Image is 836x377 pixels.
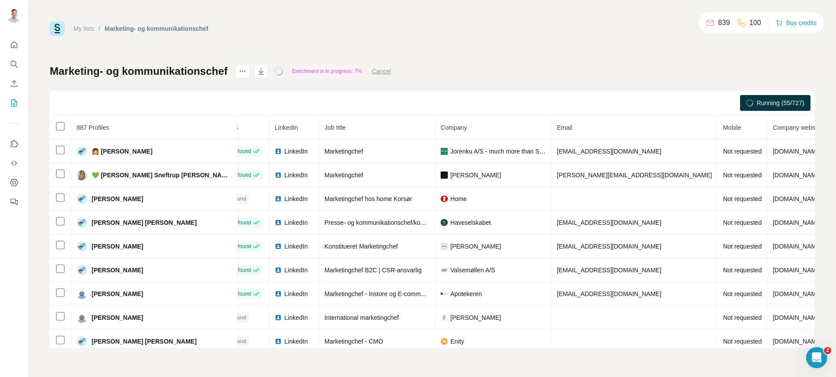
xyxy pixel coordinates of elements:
[441,148,448,155] img: company-logo
[773,243,822,250] span: [DOMAIN_NAME]
[284,171,308,179] span: LinkedIn
[441,243,448,250] img: company-logo
[723,124,741,131] span: Mobile
[723,290,762,297] span: Not requested
[749,18,761,28] p: 100
[275,124,298,131] span: LinkedIn
[92,147,152,156] span: 👩 [PERSON_NAME]
[99,24,100,33] li: /
[284,313,308,322] span: LinkedIn
[441,172,448,179] img: company-logo
[50,21,65,36] img: Surfe Logo
[723,267,762,274] span: Not requested
[92,313,143,322] span: [PERSON_NAME]
[7,175,21,190] button: Dashboard
[450,218,491,227] span: Haveselskabet
[723,219,762,226] span: Not requested
[450,194,467,203] span: Home
[275,172,282,179] img: LinkedIn logo
[74,25,94,32] a: My lists
[289,66,365,77] div: Enrichment is in progress: 7%
[723,195,762,202] span: Not requested
[77,217,87,228] img: Avatar
[723,314,762,321] span: Not requested
[275,195,282,202] img: LinkedIn logo
[77,146,87,157] img: Avatar
[92,337,197,346] span: [PERSON_NAME] [PERSON_NAME]
[284,218,308,227] span: LinkedIn
[275,290,282,297] img: LinkedIn logo
[723,172,762,179] span: Not requested
[450,337,464,346] span: Enity
[557,219,661,226] span: [EMAIL_ADDRESS][DOMAIN_NAME]
[718,18,730,28] p: 839
[450,313,501,322] span: [PERSON_NAME]
[723,338,762,345] span: Not requested
[441,314,448,321] img: company-logo
[77,336,87,347] img: Avatar
[450,266,495,275] span: Valsemøllen A/S
[773,148,822,155] span: [DOMAIN_NAME]
[557,267,661,274] span: [EMAIL_ADDRESS][DOMAIN_NAME]
[77,289,87,299] img: Avatar
[773,338,822,345] span: [DOMAIN_NAME]
[284,266,308,275] span: LinkedIn
[7,76,21,92] button: Enrich CSV
[450,289,482,298] span: Apotekeren
[441,124,467,131] span: Company
[324,148,363,155] span: Marketingchef
[7,37,21,53] button: Quick start
[324,124,346,131] span: Job title
[450,171,501,179] span: [PERSON_NAME]
[372,67,391,76] button: Cancel
[557,148,661,155] span: [EMAIL_ADDRESS][DOMAIN_NAME]
[324,172,363,179] span: Marketingchef
[773,124,821,131] span: Company website
[7,56,21,72] button: Search
[77,241,87,252] img: Avatar
[773,195,822,202] span: [DOMAIN_NAME]
[7,194,21,210] button: Feedback
[92,171,232,179] span: 💚 [PERSON_NAME] Sneftrup [PERSON_NAME] 💚
[324,338,383,345] span: Marketingchef - CMO
[324,314,399,321] span: International marketingchef
[275,338,282,345] img: LinkedIn logo
[275,219,282,226] img: LinkedIn logo
[275,314,282,321] img: LinkedIn logo
[557,243,661,250] span: [EMAIL_ADDRESS][DOMAIN_NAME]
[105,24,209,33] div: Marketing- og kommunikationschef
[557,124,572,131] span: Email
[275,148,282,155] img: LinkedIn logo
[7,155,21,171] button: Use Surfe API
[773,172,822,179] span: [DOMAIN_NAME]
[50,64,228,78] h1: Marketing- og kommunikationschef
[7,9,21,23] img: Avatar
[776,17,817,29] button: Buy credits
[450,242,501,251] span: [PERSON_NAME]
[441,267,448,274] img: company-logo
[441,219,448,226] img: company-logo
[275,243,282,250] img: LinkedIn logo
[806,347,827,368] iframe: Intercom live chat
[77,170,87,180] img: Avatar
[773,314,822,321] span: [DOMAIN_NAME]
[757,99,804,107] span: Running (55/727)
[557,172,712,179] span: [PERSON_NAME][EMAIL_ADDRESS][DOMAIN_NAME]
[77,265,87,275] img: Avatar
[441,338,448,345] img: company-logo
[236,64,250,78] button: actions
[324,195,412,202] span: Marketingchef hos home Korsør
[441,293,448,294] img: company-logo
[284,147,308,156] span: LinkedIn
[7,136,21,152] button: Use Surfe on LinkedIn
[324,219,459,226] span: Presse- og kommunikationschef/kommerciel chef
[77,124,109,131] span: 887 Profiles
[284,337,308,346] span: LinkedIn
[92,266,143,275] span: [PERSON_NAME]
[450,147,546,156] span: Jorenku A/S - much more than Staldren®
[77,194,87,204] img: Avatar
[723,148,762,155] span: Not requested
[92,242,143,251] span: [PERSON_NAME]
[557,290,661,297] span: [EMAIL_ADDRESS][DOMAIN_NAME]
[92,218,197,227] span: [PERSON_NAME] [PERSON_NAME]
